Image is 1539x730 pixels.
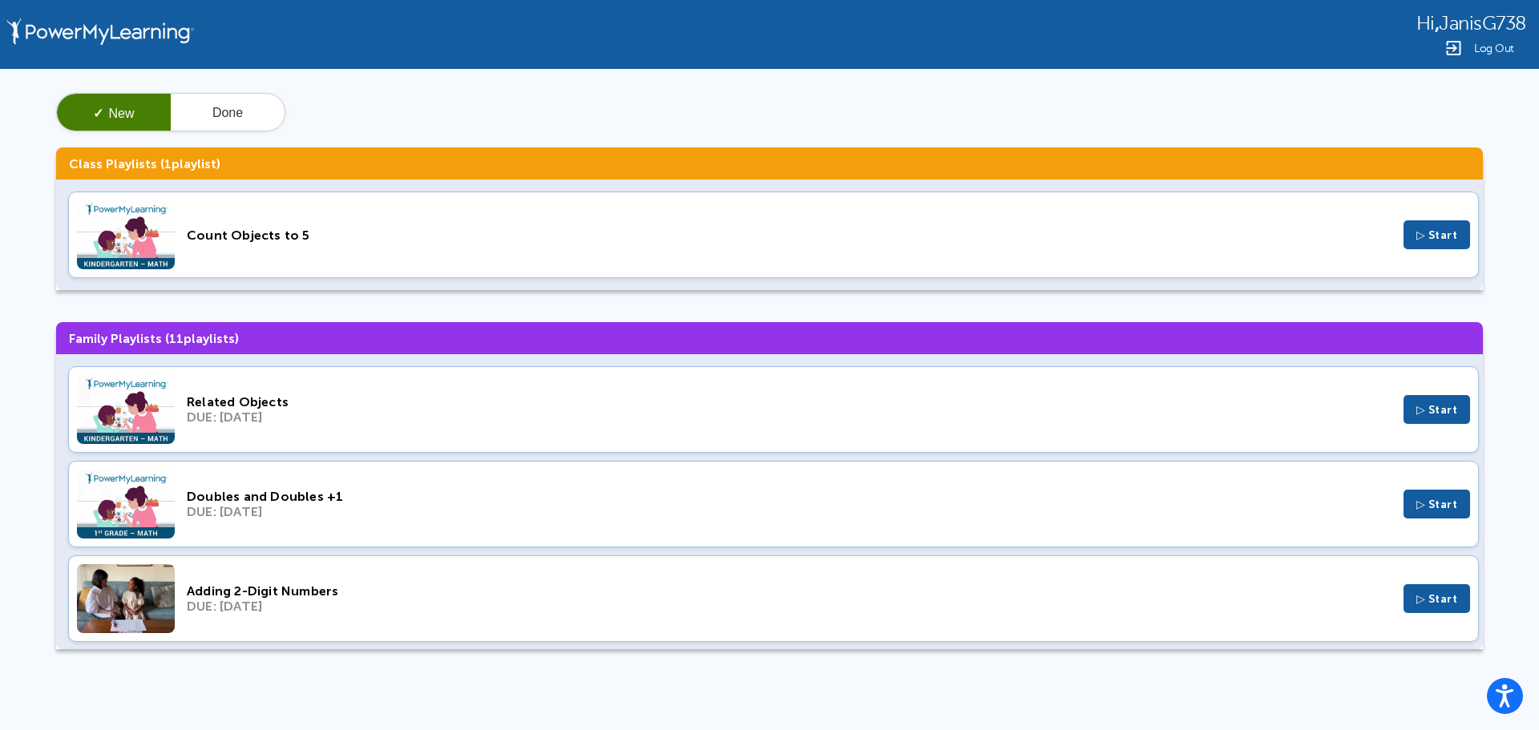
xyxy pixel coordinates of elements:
[1416,498,1458,511] span: ▷ Start
[1416,228,1458,242] span: ▷ Start
[164,156,172,171] span: 1
[93,107,103,120] span: ✓
[1471,658,1527,718] iframe: Chat
[187,504,1392,519] div: DUE: [DATE]
[77,200,175,269] img: Thumbnail
[1404,584,1471,613] button: ▷ Start
[56,322,1483,354] h3: Family Playlists ( playlists)
[1444,38,1463,58] img: Logout Icon
[187,409,1392,425] div: DUE: [DATE]
[1439,13,1526,34] span: JanisG738
[1416,592,1458,606] span: ▷ Start
[77,375,175,444] img: Thumbnail
[1474,42,1514,54] span: Log Out
[187,489,1392,504] div: Doubles and Doubles +1
[1416,11,1526,34] div: ,
[171,94,285,132] button: Done
[56,147,1483,179] h3: Class Playlists ( playlist)
[1416,403,1458,417] span: ▷ Start
[57,94,171,132] button: ✓New
[187,599,1392,614] div: DUE: [DATE]
[187,583,1392,599] div: Adding 2-Digit Numbers
[1404,490,1471,518] button: ▷ Start
[169,331,184,346] span: 11
[187,394,1392,409] div: Related Objects
[1404,395,1471,424] button: ▷ Start
[1416,13,1435,34] span: Hi
[187,228,1392,243] div: Count Objects to 5
[77,564,175,633] img: Thumbnail
[1404,220,1471,249] button: ▷ Start
[77,470,175,538] img: Thumbnail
